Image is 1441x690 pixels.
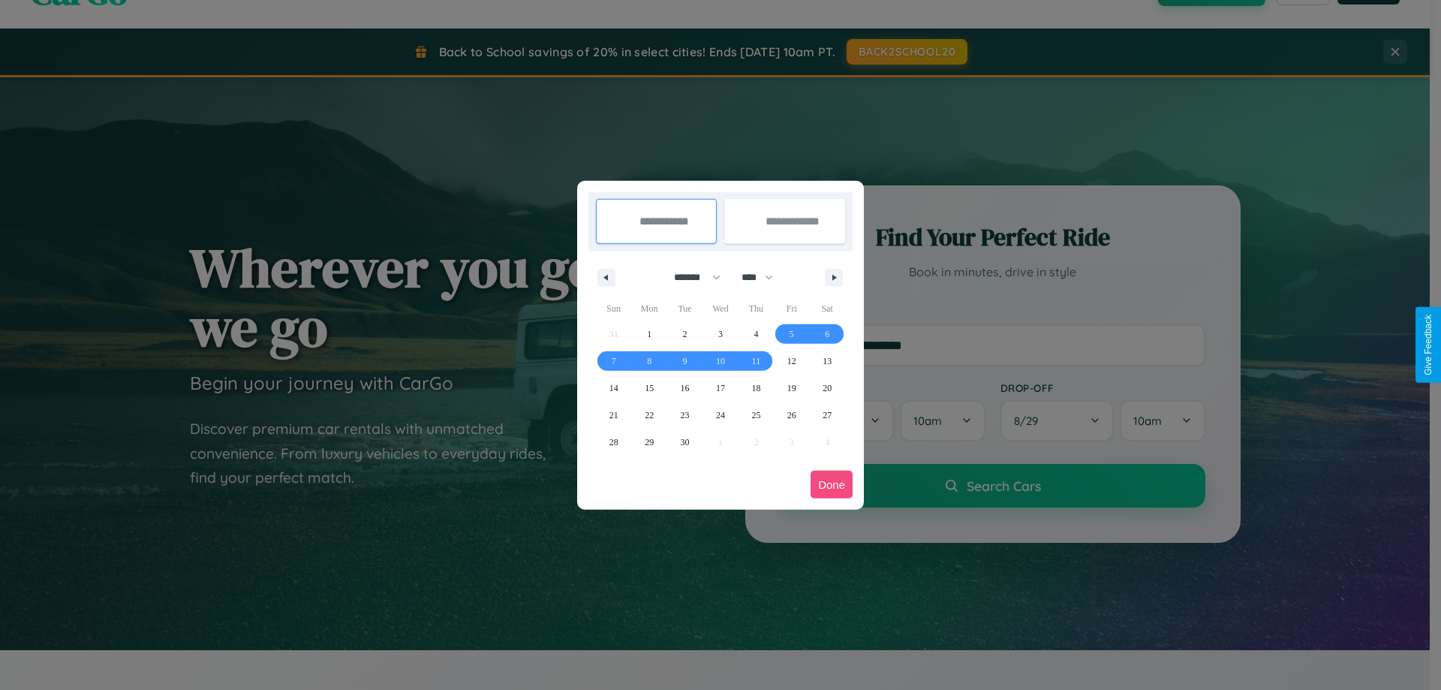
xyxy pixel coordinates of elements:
[752,348,761,375] span: 11
[667,297,702,321] span: Tue
[683,348,687,375] span: 9
[631,348,666,375] button: 8
[810,321,845,348] button: 6
[739,297,774,321] span: Thu
[774,297,809,321] span: Fri
[823,402,832,429] span: 27
[751,402,760,429] span: 25
[810,402,845,429] button: 27
[596,429,631,456] button: 28
[754,321,758,348] span: 4
[631,429,666,456] button: 29
[702,375,738,402] button: 17
[631,321,666,348] button: 1
[823,375,832,402] span: 20
[702,321,738,348] button: 3
[681,402,690,429] span: 23
[596,375,631,402] button: 14
[739,321,774,348] button: 4
[631,402,666,429] button: 22
[1423,315,1433,375] div: Give Feedback
[702,348,738,375] button: 10
[716,375,725,402] span: 17
[787,348,796,375] span: 12
[609,429,618,456] span: 28
[596,297,631,321] span: Sun
[683,321,687,348] span: 2
[702,402,738,429] button: 24
[774,375,809,402] button: 19
[647,321,651,348] span: 1
[596,348,631,375] button: 7
[823,348,832,375] span: 13
[739,375,774,402] button: 18
[751,375,760,402] span: 18
[631,297,666,321] span: Mon
[667,429,702,456] button: 30
[739,348,774,375] button: 11
[739,402,774,429] button: 25
[716,402,725,429] span: 24
[774,321,809,348] button: 5
[667,321,702,348] button: 2
[667,375,702,402] button: 16
[810,297,845,321] span: Sat
[631,375,666,402] button: 15
[718,321,723,348] span: 3
[810,375,845,402] button: 20
[716,348,725,375] span: 10
[825,321,829,348] span: 6
[667,348,702,375] button: 9
[774,348,809,375] button: 12
[596,402,631,429] button: 21
[787,375,796,402] span: 19
[681,375,690,402] span: 16
[645,429,654,456] span: 29
[667,402,702,429] button: 23
[609,375,618,402] span: 14
[774,402,809,429] button: 26
[645,402,654,429] span: 22
[810,348,845,375] button: 13
[612,348,616,375] span: 7
[609,402,618,429] span: 21
[645,375,654,402] span: 15
[811,471,853,499] button: Done
[702,297,738,321] span: Wed
[790,321,794,348] span: 5
[787,402,796,429] span: 26
[681,429,690,456] span: 30
[647,348,651,375] span: 8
